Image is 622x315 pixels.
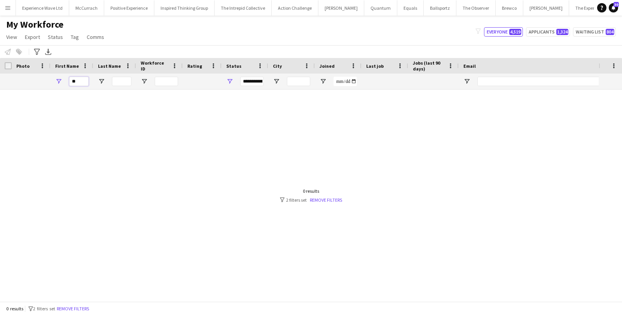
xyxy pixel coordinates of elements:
[606,29,614,35] span: 804
[141,78,148,85] button: Open Filter Menu
[98,63,121,69] span: Last Name
[226,63,241,69] span: Status
[22,32,43,42] a: Export
[280,197,342,203] div: 2 filters set
[280,188,342,194] div: 0 results
[397,0,424,16] button: Equals
[5,62,12,69] input: Column with Header Selection
[154,0,215,16] button: Inspired Thinking Group
[69,0,104,16] button: McCurrach
[613,2,619,7] span: 30
[112,77,131,86] input: Last Name Filter Input
[556,29,568,35] span: 1,324
[45,32,66,42] a: Status
[287,77,310,86] input: City Filter Input
[609,3,618,12] a: 30
[87,33,104,40] span: Comms
[334,77,357,86] input: Joined Filter Input
[526,27,570,37] button: Applicants1,324
[413,60,445,72] span: Jobs (last 90 days)
[272,0,318,16] button: Action Challenge
[273,63,282,69] span: City
[32,47,42,56] app-action-btn: Advanced filters
[320,63,335,69] span: Joined
[141,60,169,72] span: Workforce ID
[104,0,154,16] button: Positive Experience
[226,78,233,85] button: Open Filter Menu
[215,0,272,16] button: The Intrepid Collective
[25,33,40,40] span: Export
[484,27,523,37] button: Everyone4,519
[310,197,342,203] a: Remove filters
[424,0,456,16] button: Ballsportz
[320,78,327,85] button: Open Filter Menu
[496,0,523,16] button: Brewco
[463,78,470,85] button: Open Filter Menu
[187,63,202,69] span: Rating
[55,63,79,69] span: First Name
[84,32,107,42] a: Comms
[318,0,364,16] button: [PERSON_NAME]
[366,63,384,69] span: Last job
[456,0,496,16] button: The Observer
[3,32,20,42] a: View
[463,63,476,69] span: Email
[68,32,82,42] a: Tag
[6,19,63,30] span: My Workforce
[48,33,63,40] span: Status
[55,304,91,313] button: Remove filters
[364,0,397,16] button: Quantum
[33,306,55,311] span: 2 filters set
[16,0,69,16] button: Experience Wave Ltd
[509,29,521,35] span: 4,519
[573,27,616,37] button: Waiting list804
[69,77,89,86] input: First Name Filter Input
[477,77,610,86] input: Email Filter Input
[273,78,280,85] button: Open Filter Menu
[16,63,30,69] span: Photo
[44,47,53,56] app-action-btn: Export XLSX
[523,0,569,16] button: [PERSON_NAME]
[98,78,105,85] button: Open Filter Menu
[155,77,178,86] input: Workforce ID Filter Input
[71,33,79,40] span: Tag
[55,78,62,85] button: Open Filter Menu
[6,33,17,40] span: View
